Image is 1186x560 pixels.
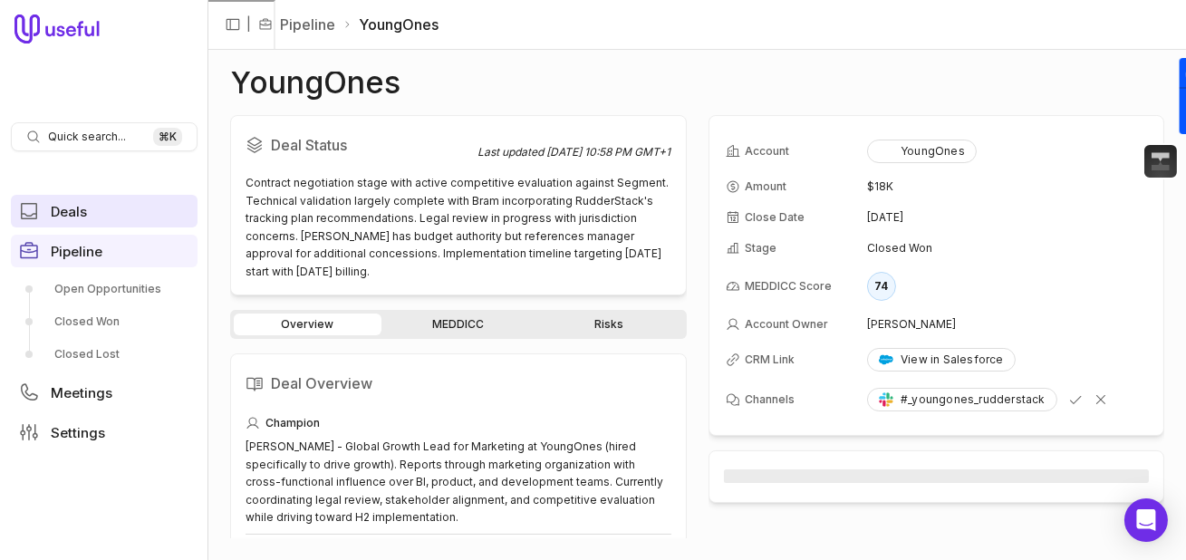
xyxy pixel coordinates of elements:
span: MEDDICC Score [746,279,833,294]
a: Open Opportunities [11,275,198,304]
div: View in Salesforce [879,352,1004,367]
kbd: ⌘ K [153,128,182,146]
h2: Deal Status [246,130,478,159]
div: #_youngones_rudderstack [879,392,1046,407]
span: Quick search... [48,130,126,144]
div: 74 [867,272,896,301]
td: Closed Won [867,234,1147,263]
div: Contract negotiation stage with active competitive evaluation against Segment. Technical validati... [246,174,671,280]
a: Closed Lost [11,340,198,369]
span: Meetings [51,386,112,400]
a: Meetings [11,376,198,409]
a: Pipeline [280,14,335,35]
span: Close Date [746,210,805,225]
h2: Deal Overview [246,369,671,398]
a: #_youngones_rudderstack [867,388,1057,411]
span: Stage [746,241,777,256]
td: $18K [867,172,1147,201]
div: Last updated [478,145,671,159]
span: Account Owner [746,317,829,332]
button: Reject [1090,389,1112,410]
time: [DATE] [867,210,903,225]
a: MEDDICC [385,314,533,335]
a: Risks [535,314,683,335]
button: Collapse sidebar [219,11,246,38]
div: Open Intercom Messenger [1124,498,1168,542]
div: YoungOnes [879,144,965,159]
a: Settings [11,416,198,449]
a: Pipeline [11,235,198,267]
span: | [246,14,251,35]
a: Overview [234,314,381,335]
span: Account [746,144,790,159]
button: Confirm and add @Useful to this channel [1065,389,1086,410]
h1: YoungOnes [230,72,400,93]
span: CRM Link [746,352,795,367]
span: Pipeline [51,245,102,258]
span: Channels [746,392,795,407]
div: Pipeline submenu [11,275,198,369]
div: Champion [246,412,671,434]
span: Amount [746,179,787,194]
a: View in Salesforce [867,348,1016,372]
time: [DATE] 10:58 PM GMT+1 [547,145,671,159]
li: YoungOnes [342,14,439,35]
td: [PERSON_NAME] [867,310,1147,339]
span: ‌ [724,469,1150,483]
span: Settings [51,426,105,439]
a: Deals [11,195,198,227]
button: YoungOnes [867,140,977,163]
span: Deals [51,205,87,218]
a: Closed Won [11,307,198,336]
div: [PERSON_NAME] - Global Growth Lead for Marketing at YoungOnes (hired specifically to drive growth... [246,438,671,526]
